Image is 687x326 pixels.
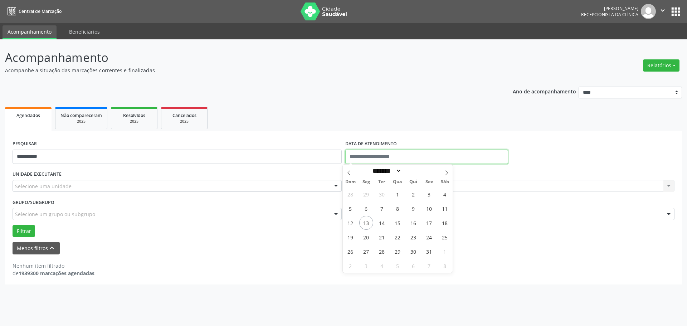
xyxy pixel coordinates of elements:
span: Outubro 20, 2025 [359,230,373,244]
span: Outubro 11, 2025 [438,201,452,215]
span: Qua [390,180,405,184]
span: Setembro 28, 2025 [343,187,357,201]
button: apps [669,5,682,18]
input: Year [401,167,425,175]
span: Sex [421,180,437,184]
button: Menos filtroskeyboard_arrow_up [13,242,60,254]
span: Outubro 16, 2025 [406,216,420,230]
span: Selecione uma unidade [15,183,72,190]
span: Outubro 3, 2025 [422,187,436,201]
a: Acompanhamento [3,25,57,39]
p: Acompanhe a situação das marcações correntes e finalizadas [5,67,479,74]
div: 2025 [116,119,152,124]
span: Novembro 6, 2025 [406,259,420,273]
strong: 1939300 marcações agendadas [19,270,94,277]
span: Sáb [437,180,453,184]
span: Outubro 9, 2025 [406,201,420,215]
span: Dom [343,180,359,184]
span: Seg [358,180,374,184]
span: Outubro 26, 2025 [343,244,357,258]
span: Outubro 14, 2025 [375,216,389,230]
span: Outubro 22, 2025 [391,230,405,244]
span: Novembro 8, 2025 [438,259,452,273]
span: Outubro 4, 2025 [438,187,452,201]
span: Outubro 13, 2025 [359,216,373,230]
span: Outubro 21, 2025 [375,230,389,244]
span: Novembro 1, 2025 [438,244,452,258]
p: Acompanhamento [5,49,479,67]
span: Outubro 18, 2025 [438,216,452,230]
a: Beneficiários [64,25,105,38]
div: de [13,269,94,277]
span: Setembro 29, 2025 [359,187,373,201]
span: Novembro 4, 2025 [375,259,389,273]
span: Não compareceram [60,112,102,118]
button: Filtrar [13,225,35,237]
span: Resolvidos [123,112,145,118]
span: Outubro 25, 2025 [438,230,452,244]
span: Novembro 3, 2025 [359,259,373,273]
label: PESQUISAR [13,138,37,150]
span: Cancelados [172,112,196,118]
span: Outubro 28, 2025 [375,244,389,258]
span: Outubro 5, 2025 [343,201,357,215]
label: DATA DE ATENDIMENTO [345,138,397,150]
span: Novembro 5, 2025 [391,259,405,273]
span: Selecione um grupo ou subgrupo [15,210,95,218]
i:  [659,6,667,14]
img: img [641,4,656,19]
span: Outubro 15, 2025 [391,216,405,230]
button:  [656,4,669,19]
span: Outubro 30, 2025 [406,244,420,258]
span: Outubro 7, 2025 [375,201,389,215]
span: Outubro 19, 2025 [343,230,357,244]
select: Month [370,167,402,175]
span: Outubro 8, 2025 [391,201,405,215]
i: keyboard_arrow_up [48,244,56,252]
span: Outubro 23, 2025 [406,230,420,244]
span: Outubro 6, 2025 [359,201,373,215]
div: 2025 [166,119,202,124]
span: Novembro 2, 2025 [343,259,357,273]
p: Ano de acompanhamento [513,87,576,96]
span: Outubro 27, 2025 [359,244,373,258]
span: Recepcionista da clínica [581,11,638,18]
span: Outubro 1, 2025 [391,187,405,201]
span: Central de Marcação [19,8,62,14]
span: Outubro 31, 2025 [422,244,436,258]
span: Outubro 24, 2025 [422,230,436,244]
div: [PERSON_NAME] [581,5,638,11]
div: 2025 [60,119,102,124]
span: Outubro 10, 2025 [422,201,436,215]
span: Outubro 29, 2025 [391,244,405,258]
span: Outubro 17, 2025 [422,216,436,230]
span: Ter [374,180,390,184]
span: Outubro 2, 2025 [406,187,420,201]
label: UNIDADE EXECUTANTE [13,169,62,180]
span: Novembro 7, 2025 [422,259,436,273]
span: Outubro 12, 2025 [343,216,357,230]
button: Relatórios [643,59,679,72]
span: Agendados [16,112,40,118]
label: Grupo/Subgrupo [13,197,54,208]
a: Central de Marcação [5,5,62,17]
span: Setembro 30, 2025 [375,187,389,201]
span: Qui [405,180,421,184]
div: Nenhum item filtrado [13,262,94,269]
